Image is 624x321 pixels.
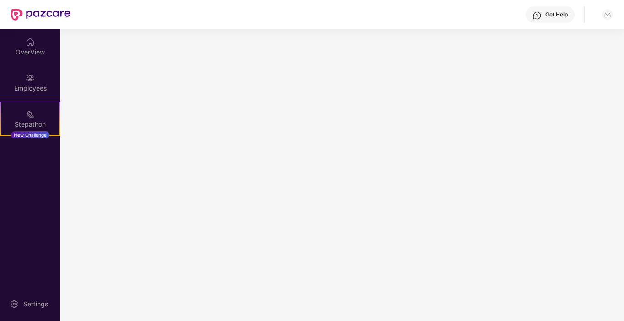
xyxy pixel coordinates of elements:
[1,120,59,129] div: Stepathon
[26,37,35,47] img: svg+xml;base64,PHN2ZyBpZD0iSG9tZSIgeG1sbnM9Imh0dHA6Ly93d3cudzMub3JnLzIwMDAvc3ZnIiB3aWR0aD0iMjAiIG...
[11,131,49,139] div: New Challenge
[21,300,51,309] div: Settings
[604,11,611,18] img: svg+xml;base64,PHN2ZyBpZD0iRHJvcGRvd24tMzJ4MzIiIHhtbG5zPSJodHRwOi8vd3d3LnczLm9yZy8yMDAwL3N2ZyIgd2...
[11,9,70,21] img: New Pazcare Logo
[545,11,568,18] div: Get Help
[26,74,35,83] img: svg+xml;base64,PHN2ZyBpZD0iRW1wbG95ZWVzIiB4bWxucz0iaHR0cDovL3d3dy53My5vcmcvMjAwMC9zdmciIHdpZHRoPS...
[533,11,542,20] img: svg+xml;base64,PHN2ZyBpZD0iSGVscC0zMngzMiIgeG1sbnM9Imh0dHA6Ly93d3cudzMub3JnLzIwMDAvc3ZnIiB3aWR0aD...
[26,110,35,119] img: svg+xml;base64,PHN2ZyB4bWxucz0iaHR0cDovL3d3dy53My5vcmcvMjAwMC9zdmciIHdpZHRoPSIyMSIgaGVpZ2h0PSIyMC...
[10,300,19,309] img: svg+xml;base64,PHN2ZyBpZD0iU2V0dGluZy0yMHgyMCIgeG1sbnM9Imh0dHA6Ly93d3cudzMub3JnLzIwMDAvc3ZnIiB3aW...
